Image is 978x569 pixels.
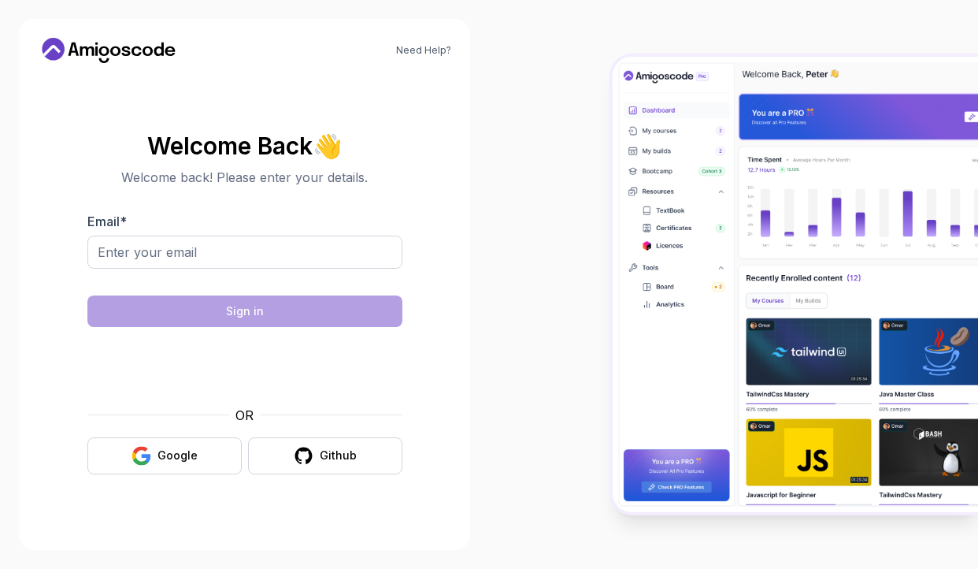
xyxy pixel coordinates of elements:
[87,214,127,229] label: Email *
[312,132,343,159] span: 👋
[396,44,451,57] a: Need Help?
[87,133,402,158] h2: Welcome Back
[320,448,357,463] div: Github
[87,168,402,187] p: Welcome back! Please enter your details.
[126,337,364,396] iframe: Widget containing checkbox for hCaptcha security challenge
[613,57,978,512] img: Amigoscode Dashboard
[87,236,402,269] input: Enter your email
[87,296,402,327] button: Sign in
[157,448,198,463] div: Google
[248,437,402,474] button: Github
[235,406,254,425] p: OR
[226,303,264,319] div: Sign in
[38,38,180,63] a: Home link
[87,437,242,474] button: Google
